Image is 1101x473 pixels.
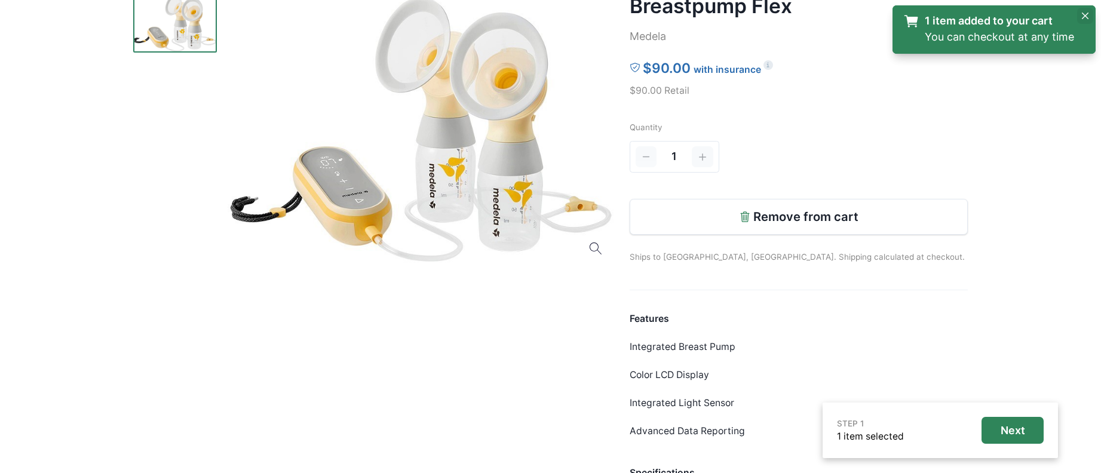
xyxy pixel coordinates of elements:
a: 1 item added to your cartYou can checkout at any time [903,13,1074,45]
button: Remove from cart [630,199,968,235]
p: $90.00 [643,58,691,78]
p: $90.00 Retail [630,84,968,98]
p: 1 item selected [837,429,904,444]
button: Close [1077,8,1093,24]
p: STEP 1 [837,417,904,429]
button: Increment [692,146,713,168]
strong: Features [630,313,669,324]
button: Decrement [636,146,657,168]
p: Medela [630,29,968,45]
p: with insurance [694,63,761,77]
span: 1 [671,149,677,165]
p: Quantity [630,121,968,133]
p: Remove from cart [753,210,858,224]
button: Next [982,417,1044,444]
p: Next [1001,424,1025,437]
p: Ships to [GEOGRAPHIC_DATA], [GEOGRAPHIC_DATA]. Shipping calculated at checkout. [630,235,968,263]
